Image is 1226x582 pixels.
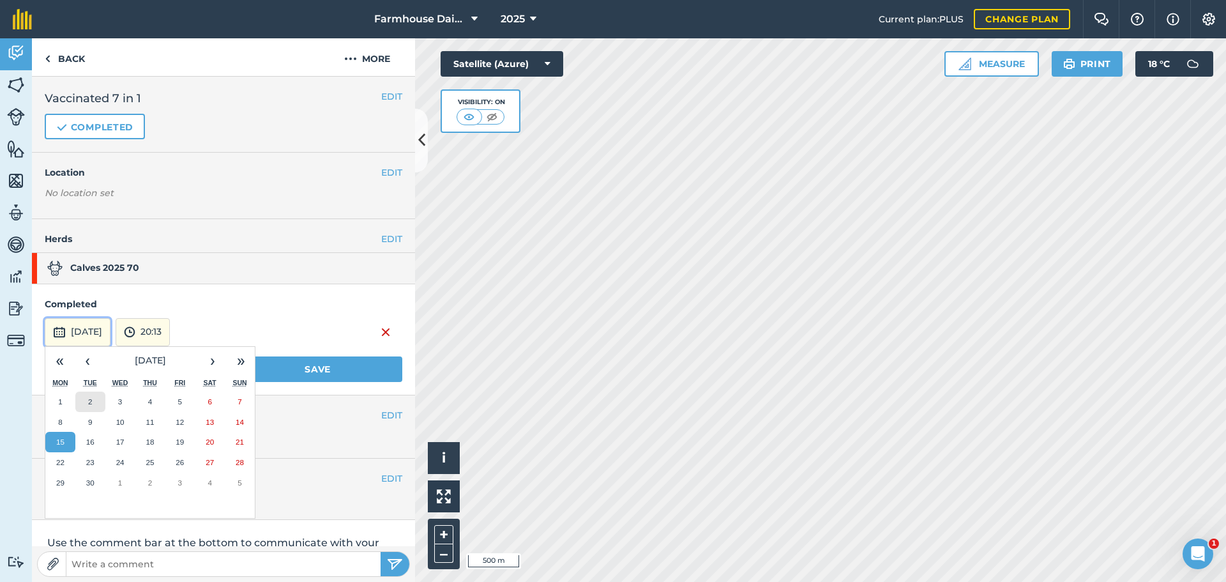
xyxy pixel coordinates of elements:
[1201,13,1216,26] img: A cog icon
[225,392,255,412] button: 7 September 2025
[75,392,105,412] button: 2 September 2025
[45,89,402,107] h2: Vaccinated 7 in 1
[484,111,500,123] img: svg+xml;base64,PHN2ZyB4bWxucz0iaHR0cDovL3d3dy53My5vcmcvMjAwMC9zdmciIHdpZHRoPSI1MCIgaGVpZ2h0PSI0MC...
[102,347,199,375] button: [DATE]
[204,379,216,387] abbr: Saturday
[381,165,402,180] button: EDIT
[146,438,154,446] abbr: 18 September 2025
[73,347,102,375] button: ‹
[13,9,32,29] img: fieldmargin Logo
[135,432,165,452] button: 18 September 2025
[75,473,105,493] button: 30 September 2025
[116,418,125,426] abbr: 10 September 2025
[434,544,453,563] button: –
[7,108,25,126] img: svg+xml;base64,PD94bWwgdmVyc2lvbj0iMS4wIiBlbmNvZGluZz0idXRmLTgiPz4KPCEtLSBHZW5lcmF0b3I6IEFkb2JlIE...
[105,392,135,412] button: 3 September 2025
[208,397,211,406] abbr: 6 September 2025
[45,114,145,139] button: Completed
[45,165,402,180] h4: Location
[47,535,400,566] p: Use the comment bar at the bottom to communicate with your team or attach photos.
[45,187,114,199] em: No location set
[124,325,135,340] img: svg+xml;base64,PD94bWwgdmVyc2lvbj0iMS4wIiBlbmNvZGluZz0idXRmLTgiPz4KPCEtLSBHZW5lcmF0b3I6IEFkb2JlIE...
[225,412,255,433] button: 14 September 2025
[238,479,241,487] abbr: 5 October 2025
[206,458,214,466] abbr: 27 September 2025
[195,412,225,433] button: 13 September 2025
[86,438,95,446] abbr: 16 September 2025
[7,139,25,158] img: svg+xml;base64,PHN2ZyB4bWxucz0iaHR0cDovL3d3dy53My5vcmcvMjAwMC9zdmciIHdpZHRoPSI1NiIgaGVpZ2h0PSI2MC...
[1148,51,1170,77] span: 18 ° C
[195,392,225,412] button: 6 September 2025
[387,556,403,572] img: svg+xml;base64,PHN2ZyB4bWxucz0iaHR0cDovL3d3dy53My5vcmcvMjAwMC9zdmciIHdpZHRoPSIyNSIgaGVpZ2h0PSIyNC...
[105,452,135,473] button: 24 September 2025
[45,297,402,311] h4: Completed
[501,11,525,27] span: 2025
[236,418,244,426] abbr: 14 September 2025
[86,458,95,466] abbr: 23 September 2025
[118,397,122,406] abbr: 3 September 2025
[105,432,135,452] button: 17 September 2025
[1063,56,1075,72] img: svg+xml;base64,PHN2ZyB4bWxucz0iaHR0cDovL3d3dy53My5vcmcvMjAwMC9zdmciIHdpZHRoPSIxOSIgaGVpZ2h0PSIyNC...
[225,473,255,493] button: 5 October 2025
[84,379,97,387] abbr: Tuesday
[176,438,184,446] abbr: 19 September 2025
[1180,51,1206,77] img: svg+xml;base64,PD94bWwgdmVyc2lvbj0iMS4wIiBlbmNvZGluZz0idXRmLTgiPz4KPCEtLSBHZW5lcmF0b3I6IEFkb2JlIE...
[236,458,244,466] abbr: 28 September 2025
[148,479,152,487] abbr: 2 October 2025
[45,318,110,346] button: [DATE]
[319,38,415,76] button: More
[118,479,122,487] abbr: 1 October 2025
[53,325,66,340] img: svg+xml;base64,PD94bWwgdmVyc2lvbj0iMS4wIiBlbmNvZGluZz0idXRmLTgiPz4KPCEtLSBHZW5lcmF0b3I6IEFkb2JlIE...
[232,379,246,387] abbr: Sunday
[1135,51,1213,77] button: 18 °C
[75,452,105,473] button: 23 September 2025
[47,261,139,276] strong: Calves 2025 70
[112,379,128,387] abbr: Wednesday
[148,397,152,406] abbr: 4 September 2025
[1094,13,1109,26] img: Two speech bubbles overlapping with the left bubble in the forefront
[143,379,157,387] abbr: Thursday
[381,408,402,422] button: EDIT
[66,555,381,573] input: Write a comment
[165,412,195,433] button: 12 September 2025
[1130,13,1145,26] img: A question mark icon
[381,89,402,103] button: EDIT
[7,332,25,349] img: svg+xml;base64,PD94bWwgdmVyc2lvbj0iMS4wIiBlbmNvZGluZz0idXRmLTgiPz4KPCEtLSBHZW5lcmF0b3I6IEFkb2JlIE...
[165,392,195,412] button: 5 September 2025
[7,43,25,63] img: svg+xml;base64,PD94bWwgdmVyc2lvbj0iMS4wIiBlbmNvZGluZz0idXRmLTgiPz4KPCEtLSBHZW5lcmF0b3I6IEFkb2JlIE...
[56,120,68,135] img: svg+xml;base64,PHN2ZyB4bWxucz0iaHR0cDovL3d3dy53My5vcmcvMjAwMC9zdmciIHdpZHRoPSIxOCIgaGVpZ2h0PSIyNC...
[1209,539,1219,549] span: 1
[7,556,25,568] img: svg+xml;base64,PD94bWwgdmVyc2lvbj0iMS4wIiBlbmNvZGluZz0idXRmLTgiPz4KPCEtLSBHZW5lcmF0b3I6IEFkb2JlIE...
[238,397,241,406] abbr: 7 September 2025
[45,347,73,375] button: «
[381,232,402,246] button: EDIT
[879,12,964,26] span: Current plan : PLUS
[381,325,391,340] img: svg+xml;base64,PHN2ZyB4bWxucz0iaHR0cDovL3d3dy53My5vcmcvMjAwMC9zdmciIHdpZHRoPSIxNiIgaGVpZ2h0PSIyNC...
[461,111,477,123] img: svg+xml;base64,PHN2ZyB4bWxucz0iaHR0cDovL3d3dy53My5vcmcvMjAwMC9zdmciIHdpZHRoPSI1MCIgaGVpZ2h0PSI0MC...
[457,97,505,107] div: Visibility: On
[974,9,1070,29] a: Change plan
[75,412,105,433] button: 9 September 2025
[7,203,25,222] img: svg+xml;base64,PD94bWwgdmVyc2lvbj0iMS4wIiBlbmNvZGluZz0idXRmLTgiPz4KPCEtLSBHZW5lcmF0b3I6IEFkb2JlIE...
[1183,539,1213,569] iframe: Intercom live chat
[47,558,59,571] img: Paperclip icon
[45,452,75,473] button: 22 September 2025
[88,397,92,406] abbr: 2 September 2025
[195,432,225,452] button: 20 September 2025
[236,438,244,446] abbr: 21 September 2025
[344,51,357,66] img: svg+xml;base64,PHN2ZyB4bWxucz0iaHR0cDovL3d3dy53My5vcmcvMjAwMC9zdmciIHdpZHRoPSIyMCIgaGVpZ2h0PSIyNC...
[178,479,182,487] abbr: 3 October 2025
[32,38,98,76] a: Back
[105,412,135,433] button: 10 September 2025
[178,397,182,406] abbr: 5 September 2025
[7,171,25,190] img: svg+xml;base64,PHN2ZyB4bWxucz0iaHR0cDovL3d3dy53My5vcmcvMjAwMC9zdmciIHdpZHRoPSI1NiIgaGVpZ2h0PSI2MC...
[52,379,68,387] abbr: Monday
[7,267,25,286] img: svg+xml;base64,PD94bWwgdmVyc2lvbj0iMS4wIiBlbmNvZGluZz0idXRmLTgiPz4KPCEtLSBHZW5lcmF0b3I6IEFkb2JlIE...
[428,442,460,474] button: i
[958,57,971,70] img: Ruler icon
[176,418,184,426] abbr: 12 September 2025
[58,418,62,426] abbr: 8 September 2025
[206,438,214,446] abbr: 20 September 2025
[135,473,165,493] button: 2 October 2025
[105,473,135,493] button: 1 October 2025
